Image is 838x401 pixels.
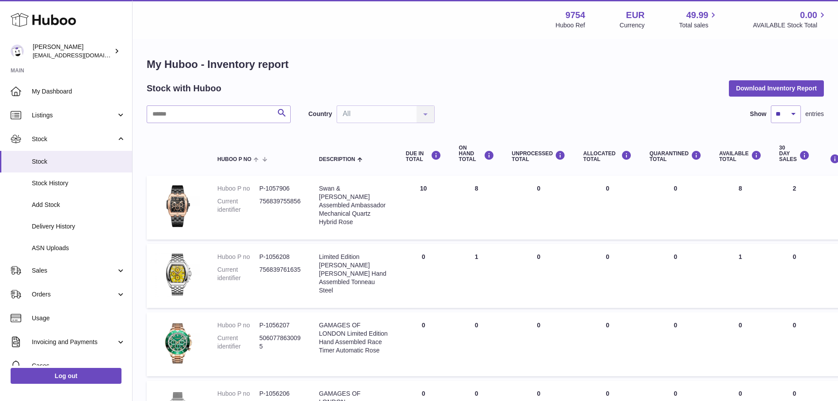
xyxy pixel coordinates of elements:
[397,312,450,376] td: 0
[32,244,125,252] span: ASN Uploads
[259,390,301,398] dd: P-1056206
[583,150,632,162] div: ALLOCATED Total
[649,150,701,162] div: QUARANTINED Total
[503,176,575,240] td: 0
[32,338,116,346] span: Invoicing and Payments
[565,9,585,21] strong: 9754
[32,135,116,143] span: Stock
[397,244,450,308] td: 0
[32,222,125,231] span: Delivery History
[259,321,301,330] dd: P-1056207
[217,184,259,193] dt: Huboo P no
[686,9,708,21] span: 49.99
[626,9,645,21] strong: EUR
[397,176,450,240] td: 10
[217,334,259,351] dt: Current identifier
[674,322,677,329] span: 0
[770,312,819,376] td: 0
[32,201,125,209] span: Add Stock
[11,45,24,58] img: info@fieldsluxury.london
[11,368,121,384] a: Log out
[450,176,503,240] td: 8
[503,312,575,376] td: 0
[556,21,585,30] div: Huboo Ref
[259,184,301,193] dd: P-1057906
[32,157,125,166] span: Stock
[450,312,503,376] td: 0
[155,253,200,297] img: product image
[679,21,718,30] span: Total sales
[770,244,819,308] td: 0
[217,390,259,398] dt: Huboo P no
[33,43,112,60] div: [PERSON_NAME]
[259,334,301,351] dd: 5060778630095
[450,244,503,308] td: 1
[217,197,259,214] dt: Current identifier
[574,312,641,376] td: 0
[217,253,259,261] dt: Huboo P no
[32,266,116,275] span: Sales
[750,110,766,118] label: Show
[674,390,677,397] span: 0
[32,87,125,96] span: My Dashboard
[770,176,819,240] td: 2
[217,266,259,282] dt: Current identifier
[679,9,718,30] a: 49.99 Total sales
[319,253,388,294] div: Limited Edition [PERSON_NAME] [PERSON_NAME] Hand Assembled Tonneau Steel
[512,150,566,162] div: UNPROCESSED Total
[620,21,645,30] div: Currency
[32,179,125,187] span: Stock History
[32,314,125,322] span: Usage
[319,184,388,226] div: Swan & [PERSON_NAME] Assembled Ambassador Mechanical Quartz Hybrid Rose
[217,157,251,162] span: Huboo P no
[574,244,641,308] td: 0
[674,185,677,192] span: 0
[259,197,301,214] dd: 756839755856
[147,82,221,94] h2: Stock with Huboo
[259,266,301,282] dd: 756839761635
[319,321,388,355] div: GAMAGES OF LONDON Limited Edition Hand Assembled Race Timer Automatic Rose
[32,362,125,370] span: Cases
[719,150,762,162] div: AVAILABLE Total
[779,145,810,163] div: 30 DAY SALES
[308,110,332,118] label: Country
[406,150,441,162] div: DUE IN TOTAL
[574,176,641,240] td: 0
[753,9,827,30] a: 0.00 AVAILABLE Stock Total
[319,157,355,162] span: Description
[155,184,200,229] img: product image
[710,244,770,308] td: 1
[674,253,677,260] span: 0
[33,52,130,59] span: [EMAIL_ADDRESS][DOMAIN_NAME]
[32,290,116,299] span: Orders
[800,9,817,21] span: 0.00
[459,145,494,163] div: ON HAND Total
[259,253,301,261] dd: P-1056208
[710,176,770,240] td: 8
[729,80,824,96] button: Download Inventory Report
[503,244,575,308] td: 0
[155,321,200,365] img: product image
[32,111,116,120] span: Listings
[753,21,827,30] span: AVAILABLE Stock Total
[147,57,824,71] h1: My Huboo - Inventory report
[217,321,259,330] dt: Huboo P no
[805,110,824,118] span: entries
[710,312,770,376] td: 0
